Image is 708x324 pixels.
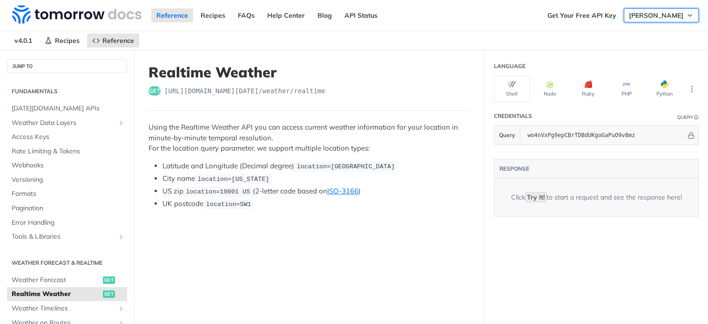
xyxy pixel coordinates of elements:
p: Using the Realtime Weather API you can access current weather information for your location in mi... [148,122,470,154]
div: Click to start a request and see the response here! [511,193,682,202]
a: Weather TimelinesShow subpages for Weather Timelines [7,302,127,316]
span: Access Keys [12,132,125,142]
li: Latitude and Longitude (Decimal degree) [162,161,470,172]
a: Help Center [262,8,310,22]
svg: More ellipsis [688,85,696,93]
span: Realtime Weather [12,290,101,299]
h2: Fundamentals [7,87,127,96]
button: More Languages [685,82,699,96]
span: Pagination [12,204,125,213]
span: get [103,276,115,284]
span: Rate Limiting & Tokens [12,147,125,156]
span: Weather Data Layers [12,118,115,128]
code: location=SW1 [203,200,254,209]
a: Rate Limiting & Tokens [7,145,127,159]
h2: Weather Forecast & realtime [7,259,127,267]
code: location=[GEOGRAPHIC_DATA] [294,162,397,171]
a: Recipes [196,8,230,22]
button: Python [647,76,682,102]
a: Webhooks [7,159,127,172]
span: [DATE][DOMAIN_NAME] APIs [12,104,125,113]
div: Language [494,62,526,70]
span: Weather Timelines [12,304,115,313]
a: Get Your Free API Key [542,8,621,22]
code: location=10001 US [183,187,253,196]
span: Query [499,131,515,139]
a: [DATE][DOMAIN_NAME] APIs [7,102,127,116]
button: Node [532,76,568,102]
a: API Status [339,8,383,22]
a: ISO-3166 [327,186,358,195]
button: Show subpages for Tools & Libraries [117,233,125,241]
div: Query [677,114,693,121]
div: QueryInformation [677,114,699,121]
span: [PERSON_NAME] [629,11,683,20]
a: Recipes [40,34,85,48]
a: Weather Forecastget [7,273,127,287]
code: Try It! [525,192,546,202]
a: Formats [7,187,127,201]
button: Ruby [570,76,606,102]
a: Reference [151,8,193,22]
span: Recipes [55,36,80,45]
li: US zip (2-letter code based on ) [162,186,470,197]
button: Show subpages for Weather Timelines [117,305,125,312]
a: Reference [87,34,139,48]
button: Query [494,126,520,145]
a: Access Keys [7,130,127,144]
code: location=[US_STATE] [195,174,272,184]
a: Versioning [7,173,127,187]
span: Reference [102,36,134,45]
input: apikey [523,126,686,145]
button: PHP [608,76,644,102]
button: [PERSON_NAME] [624,8,699,22]
span: get [148,86,161,96]
button: JUMP TO [7,59,127,73]
span: Weather Forecast [12,276,101,285]
a: Pagination [7,201,127,215]
button: Hide [686,131,696,140]
a: Realtime Weatherget [7,287,127,301]
a: Tools & LibrariesShow subpages for Tools & Libraries [7,230,127,244]
img: Tomorrow.io Weather API Docs [12,5,142,24]
li: City name [162,173,470,184]
button: RESPONSE [499,164,530,173]
h1: Realtime Weather [148,64,470,81]
span: Formats [12,189,125,199]
span: v4.0.1 [9,34,37,48]
a: Weather Data LayersShow subpages for Weather Data Layers [7,116,127,130]
span: Error Handling [12,218,125,227]
li: UK postcode [162,199,470,209]
a: Error Handling [7,216,127,230]
span: Webhooks [12,161,125,170]
span: https://api.tomorrow.io/v4/weather/realtime [164,86,325,96]
button: Shell [494,76,530,102]
span: Tools & Libraries [12,232,115,241]
span: Versioning [12,175,125,185]
div: Credentials [494,112,532,120]
button: Show subpages for Weather Data Layers [117,119,125,127]
a: Blog [312,8,337,22]
span: get [103,290,115,298]
a: FAQs [233,8,260,22]
i: Information [694,115,699,120]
